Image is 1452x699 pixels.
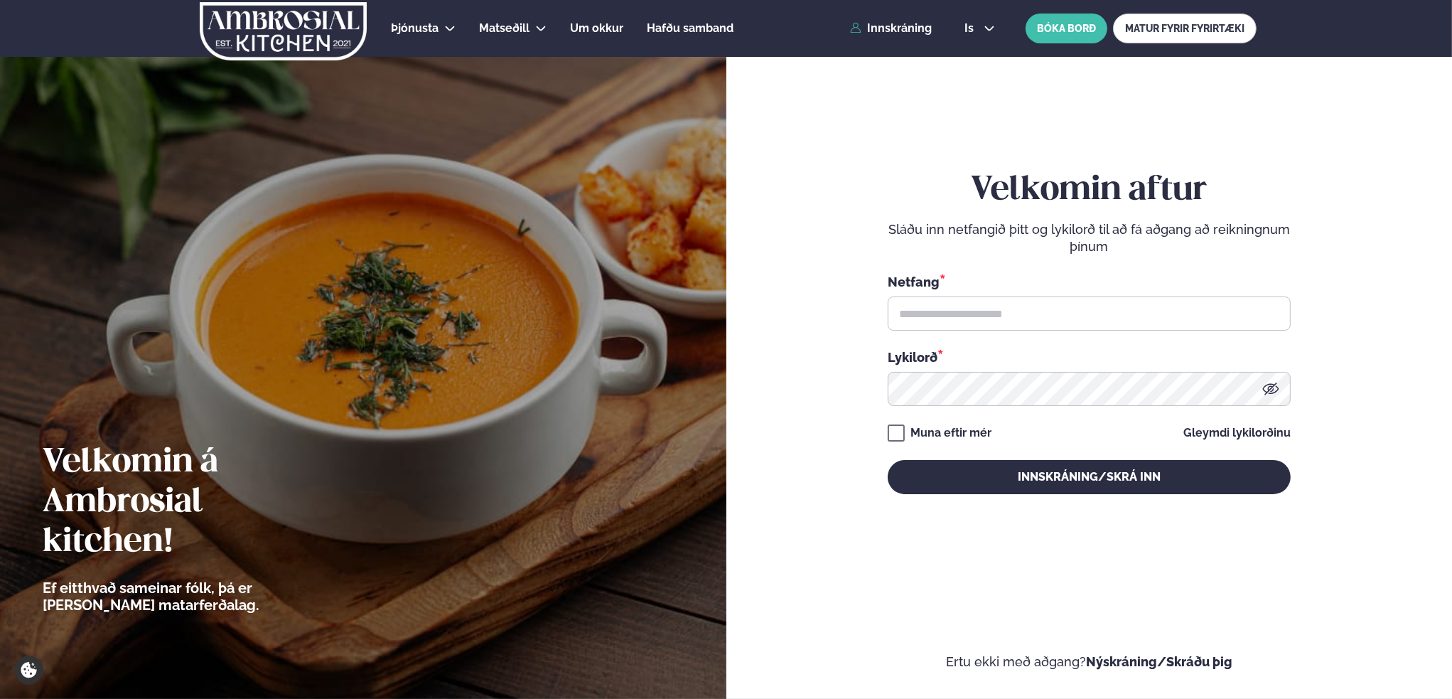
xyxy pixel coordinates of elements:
[888,171,1291,210] h2: Velkomin aftur
[198,2,368,60] img: logo
[570,20,623,37] a: Um okkur
[1113,14,1257,43] a: MATUR FYRIR FYRIRTÆKI
[1026,14,1107,43] button: BÓKA BORÐ
[953,23,1006,34] button: is
[391,21,439,35] span: Þjónusta
[850,22,932,35] a: Innskráning
[391,20,439,37] a: Þjónusta
[1086,654,1232,669] a: Nýskráning/Skráðu þig
[647,20,733,37] a: Hafðu samband
[769,653,1410,671] p: Ertu ekki með aðgang?
[964,23,978,34] span: is
[888,460,1291,494] button: Innskráning/Skrá inn
[888,221,1291,255] p: Sláðu inn netfangið þitt og lykilorð til að fá aðgang að reikningnum þínum
[1183,427,1291,439] a: Gleymdi lykilorðinu
[888,348,1291,366] div: Lykilorð
[14,656,43,685] a: Cookie settings
[888,272,1291,291] div: Netfang
[43,443,338,562] h2: Velkomin á Ambrosial kitchen!
[647,21,733,35] span: Hafðu samband
[479,21,529,35] span: Matseðill
[43,580,338,614] p: Ef eitthvað sameinar fólk, þá er [PERSON_NAME] matarferðalag.
[570,21,623,35] span: Um okkur
[479,20,529,37] a: Matseðill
